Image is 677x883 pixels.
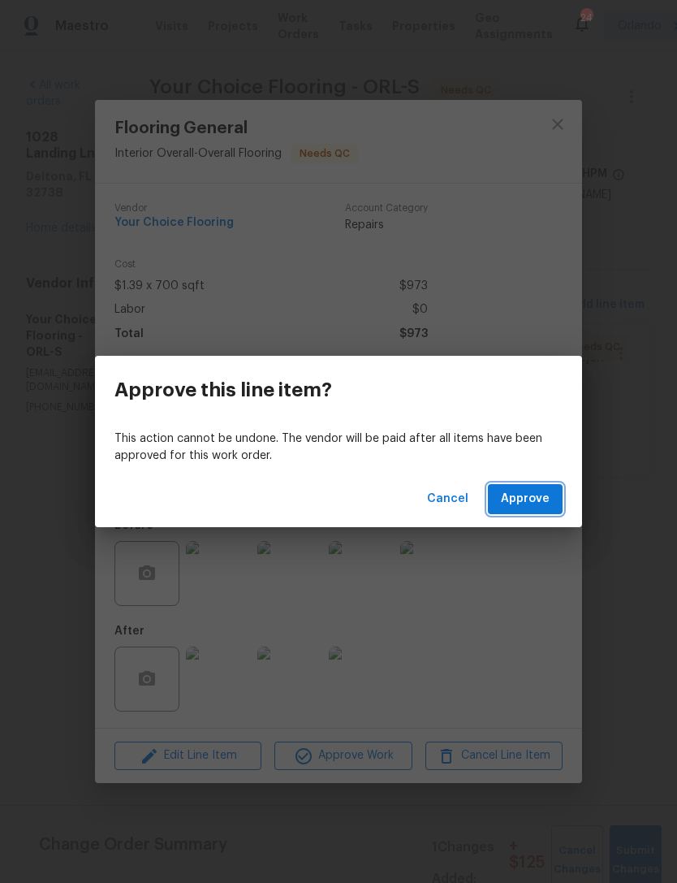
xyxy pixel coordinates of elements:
span: Cancel [427,489,468,509]
p: This action cannot be undone. The vendor will be paid after all items have been approved for this... [114,431,563,465]
span: Approve [501,489,550,509]
h3: Approve this line item? [114,379,332,401]
button: Approve [488,484,563,514]
button: Cancel [420,484,475,514]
